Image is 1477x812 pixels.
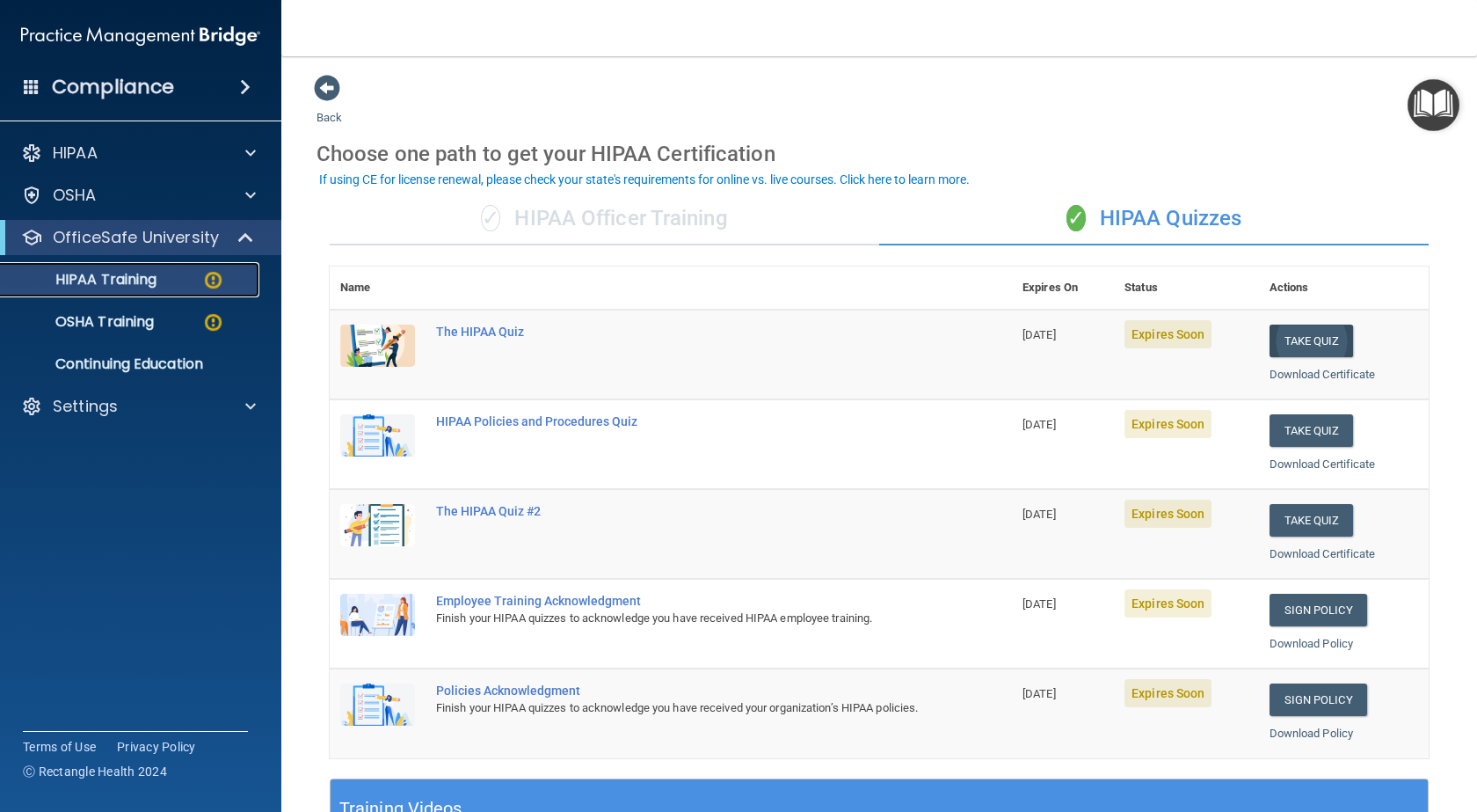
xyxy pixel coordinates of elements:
a: Privacy Policy [117,738,196,756]
div: The HIPAA Quiz [436,325,924,339]
a: HIPAA [21,143,256,164]
a: Terms of Use [23,738,96,756]
div: The HIPAA Quiz #2 [436,504,924,518]
button: Open Resource Center [1408,79,1459,131]
th: Status [1114,267,1258,310]
span: [DATE] [1022,508,1056,521]
a: Settings [21,396,256,417]
a: Sign Policy [1270,594,1367,626]
img: PMB logo [21,18,260,54]
img: warning-circle.0cc9ac19.png [202,269,224,291]
div: Finish your HIPAA quizzes to acknowledge you have received your organization’s HIPAA policies. [436,698,924,719]
a: Download Policy [1270,727,1354,740]
a: OSHA [21,185,256,206]
span: [DATE] [1022,597,1056,611]
span: Expires Soon [1124,500,1211,528]
p: OSHA [53,185,97,206]
div: Finish your HIPAA quizzes to acknowledge you have received HIPAA employee training. [436,608,924,629]
p: HIPAA Training [11,271,156,289]
h4: Compliance [52,75,174,99]
a: Download Certificate [1270,457,1376,471]
span: [DATE] [1022,418,1056,431]
div: Policies Acknowledgment [436,684,924,698]
div: HIPAA Policies and Procedures Quiz [436,414,924,428]
p: OSHA Training [11,313,154,331]
a: Download Policy [1270,637,1354,650]
p: Continuing Education [11,355,251,373]
div: If using CE for license renewal, please check your state's requirements for online vs. live cours... [319,173,970,186]
a: OfficeSafe University [21,227,255,248]
span: Expires Soon [1124,410,1211,438]
th: Actions [1259,267,1429,310]
a: Download Certificate [1270,547,1376,560]
span: Expires Soon [1124,320,1211,348]
div: Employee Training Acknowledgment [436,594,924,608]
a: Download Certificate [1270,368,1376,381]
span: [DATE] [1022,687,1056,700]
button: If using CE for license renewal, please check your state's requirements for online vs. live cours... [316,171,972,188]
button: Take Quiz [1270,414,1354,447]
div: Choose one path to get your HIPAA Certification [316,128,1442,179]
th: Expires On [1012,267,1114,310]
img: warning-circle.0cc9ac19.png [202,311,224,333]
span: Expires Soon [1124,679,1211,707]
p: OfficeSafe University [53,227,219,248]
span: Ⓒ Rectangle Health 2024 [23,763,167,780]
button: Take Quiz [1270,325,1354,357]
th: Name [330,267,426,310]
a: Back [316,90,342,124]
span: ✓ [1066,205,1086,231]
p: Settings [53,396,118,417]
div: HIPAA Quizzes [879,193,1429,245]
a: Sign Policy [1270,684,1367,716]
span: ✓ [481,205,500,231]
span: [DATE] [1022,328,1056,341]
p: HIPAA [53,143,98,164]
button: Take Quiz [1270,504,1354,537]
div: HIPAA Officer Training [330,193,879,245]
span: Expires Soon [1124,589,1211,618]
